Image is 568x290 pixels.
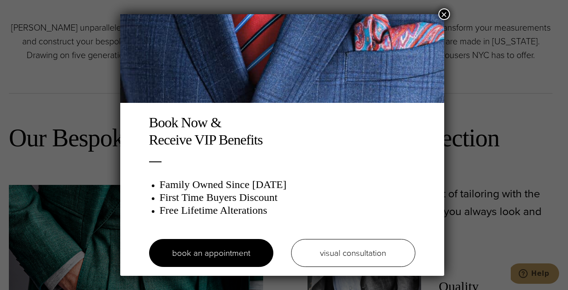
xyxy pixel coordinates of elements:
[291,239,415,267] a: visual consultation
[438,8,450,20] button: Close
[20,6,39,14] span: Help
[160,204,415,217] h3: Free Lifetime Alterations
[160,191,415,204] h3: First Time Buyers Discount
[160,178,415,191] h3: Family Owned Since [DATE]
[149,239,273,267] a: book an appointment
[149,114,415,148] h2: Book Now & Receive VIP Benefits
